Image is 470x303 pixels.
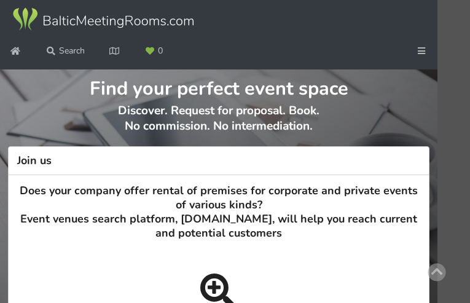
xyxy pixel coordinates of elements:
h1: Find your perfect event space [9,69,429,101]
h3: Join us [8,146,429,175]
h3: Does your company offer rental of premises for corporate and private events of various kinds? Eve... [17,184,420,241]
span: 0 [158,47,163,55]
img: Baltic Meeting Rooms [11,7,195,32]
p: Discover. Request for proposal. Book. No commission. No intermediation. [9,103,429,146]
a: Search [38,40,93,62]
